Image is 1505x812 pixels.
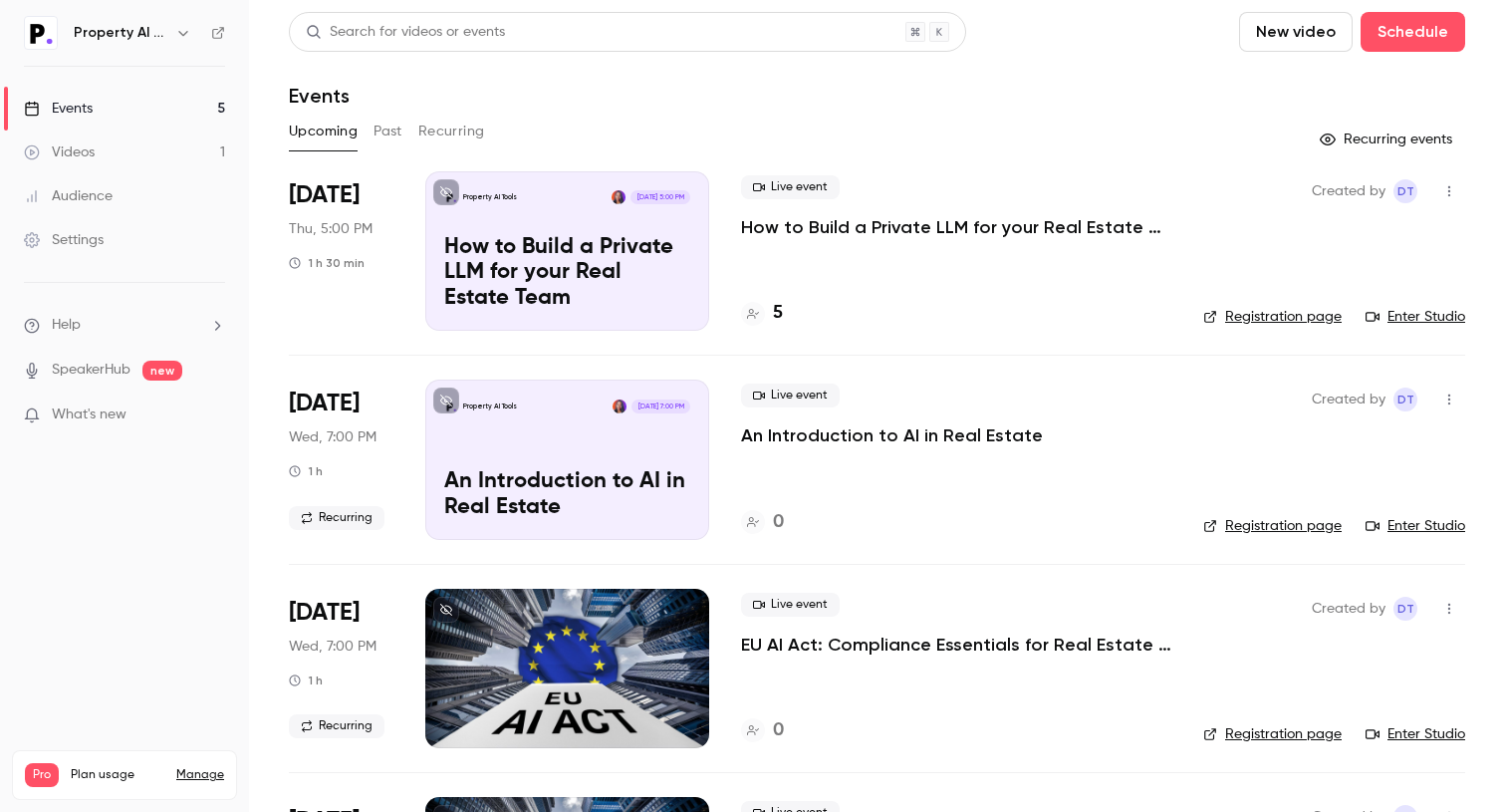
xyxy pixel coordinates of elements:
[289,116,358,147] button: Upcoming
[25,763,59,787] span: Pro
[306,22,505,43] div: Search for videos or events
[1393,388,1417,411] span: Danielle Turner
[289,84,350,108] h1: Events
[612,190,626,204] img: Danielle Turner
[773,717,784,744] h4: 0
[24,99,93,119] div: Events
[613,400,627,413] img: Danielle Turner
[773,509,784,536] h4: 0
[741,384,840,407] span: Live event
[289,597,360,629] span: [DATE]
[425,171,709,331] a: How to Build a Private LLM for your Real Estate TeamProperty AI ToolsDanielle Turner[DATE] 5:00 P...
[463,402,517,411] p: Property AI Tools
[444,235,690,312] p: How to Build a Private LLM for your Real Estate Team
[1312,388,1385,411] span: Created by
[630,190,689,204] span: [DATE] 5:00 PM
[1239,12,1353,52] button: New video
[741,633,1171,657] a: EU AI Act: Compliance Essentials for Real Estate & Construction
[374,116,402,147] button: Past
[418,116,485,147] button: Recurring
[1393,597,1417,621] span: Danielle Turner
[289,380,393,539] div: Sep 24 Wed, 7:00 PM (Europe/London)
[773,300,783,327] h4: 5
[1366,307,1465,327] a: Enter Studio
[741,215,1171,239] a: How to Build a Private LLM for your Real Estate Team
[1393,179,1417,203] span: Danielle Turner
[463,192,517,202] p: Property AI Tools
[24,142,95,162] div: Videos
[741,717,784,744] a: 0
[289,427,376,447] span: Wed, 7:00 PM
[52,360,130,381] a: SpeakerHub
[289,179,360,211] span: [DATE]
[52,405,126,425] span: What's new
[631,400,689,413] span: [DATE] 7:00 PM
[1311,124,1465,155] button: Recurring events
[289,673,323,688] div: 1 h
[444,469,690,521] p: An Introduction to AI in Real Estate
[1361,12,1465,52] button: Schedule
[74,23,167,43] h6: Property AI Tools
[52,315,81,336] span: Help
[1366,724,1465,744] a: Enter Studio
[1203,724,1342,744] a: Registration page
[1366,516,1465,536] a: Enter Studio
[741,423,1043,447] a: An Introduction to AI in Real Estate
[425,380,709,539] a: An Introduction to AI in Real EstateProperty AI ToolsDanielle Turner[DATE] 7:00 PMAn Introduction...
[741,300,783,327] a: 5
[1312,179,1385,203] span: Created by
[289,219,373,239] span: Thu, 5:00 PM
[1397,179,1414,203] span: DT
[1397,597,1414,621] span: DT
[25,17,57,49] img: Property AI Tools
[1312,597,1385,621] span: Created by
[24,315,225,336] li: help-dropdown-opener
[289,388,360,419] span: [DATE]
[741,593,840,617] span: Live event
[741,509,784,536] a: 0
[289,463,323,479] div: 1 h
[289,637,376,657] span: Wed, 7:00 PM
[176,767,224,783] a: Manage
[289,589,393,748] div: Oct 8 Wed, 7:00 PM (Europe/London)
[71,767,164,783] span: Plan usage
[1203,307,1342,327] a: Registration page
[24,230,104,250] div: Settings
[1203,516,1342,536] a: Registration page
[142,361,182,381] span: new
[289,506,384,530] span: Recurring
[24,186,113,206] div: Audience
[289,714,384,738] span: Recurring
[741,175,840,199] span: Live event
[289,255,365,271] div: 1 h 30 min
[1397,388,1414,411] span: DT
[289,171,393,331] div: Sep 11 Thu, 5:00 PM (Europe/London)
